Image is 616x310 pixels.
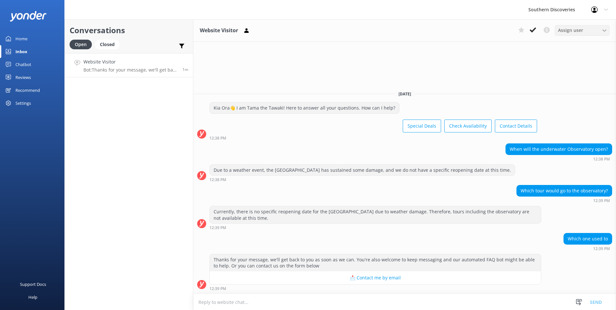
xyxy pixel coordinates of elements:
div: Sep 21 2025 12:39pm (UTC +12:00) Pacific/Auckland [516,198,612,203]
div: Closed [95,40,120,49]
div: Sep 21 2025 12:38pm (UTC +12:00) Pacific/Auckland [505,157,612,161]
div: Sep 21 2025 12:39pm (UTC +12:00) Pacific/Auckland [563,246,612,251]
strong: 12:39 PM [209,226,226,230]
strong: 12:39 PM [209,287,226,291]
strong: 12:39 PM [593,199,610,203]
div: Support Docs [20,278,46,291]
div: Currently, there is no specific reopening date for the [GEOGRAPHIC_DATA] due to weather damage. T... [210,206,541,223]
a: Closed [95,41,123,48]
div: Sep 21 2025 12:38pm (UTC +12:00) Pacific/Auckland [209,136,537,140]
div: Home [15,32,27,45]
h2: Conversations [70,24,188,36]
div: Open [70,40,92,49]
h4: Website Visitor [83,58,178,65]
div: Kia Ora👋 I am Tama the Tawaki! Here to answer all your questions. How can I help? [210,102,399,113]
div: Inbox [15,45,27,58]
img: yonder-white-logo.png [10,11,47,22]
div: Settings [15,97,31,110]
div: Recommend [15,84,40,97]
div: Help [28,291,37,304]
div: Sep 21 2025 12:38pm (UTC +12:00) Pacific/Auckland [209,177,515,182]
strong: 12:38 PM [209,178,226,182]
div: When will the underwater Observatory open? [506,144,612,155]
button: 📩 Contact me by email [210,271,541,284]
div: Due to a weather event, the [GEOGRAPHIC_DATA] has sustained some damage, and we do not have a spe... [210,165,515,176]
button: Special Deals [403,120,441,132]
div: Assign User [555,25,610,35]
button: Contact Details [495,120,537,132]
button: Check Availability [444,120,492,132]
h3: Website Visitor [200,26,238,35]
div: Sep 21 2025 12:39pm (UTC +12:00) Pacific/Auckland [209,286,541,291]
div: Thanks for your message, we'll get back to you as soon as we can. You're also welcome to keep mes... [210,254,541,271]
a: Open [70,41,95,48]
span: Sep 21 2025 12:39pm (UTC +12:00) Pacific/Auckland [182,67,188,72]
span: Assign user [558,27,583,34]
div: Which one used to [564,233,612,244]
div: Sep 21 2025 12:39pm (UTC +12:00) Pacific/Auckland [209,225,541,230]
a: Website VisitorBot:Thanks for your message, we'll get back to you as soon as we can. You're also ... [65,53,193,77]
p: Bot: Thanks for your message, we'll get back to you as soon as we can. You're also welcome to kee... [83,67,178,73]
div: Which tour would go to the observatory? [517,185,612,196]
strong: 12:38 PM [209,136,226,140]
div: Chatbot [15,58,31,71]
strong: 12:38 PM [593,157,610,161]
div: Reviews [15,71,31,84]
span: [DATE] [395,91,415,97]
strong: 12:39 PM [593,247,610,251]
